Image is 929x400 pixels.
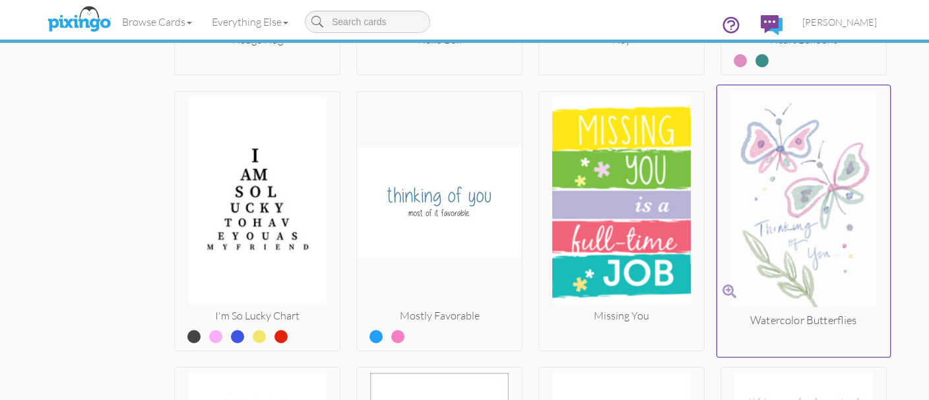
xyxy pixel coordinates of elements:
input: Search cards [305,11,430,33]
img: pixingo logo [44,3,114,36]
img: 20181005-161247-595e4287-250.png [539,97,704,308]
img: 20191118-215030-306f09d52622-250.jpg [357,97,522,308]
div: I'm So Lucky Chart [175,308,340,323]
span: [PERSON_NAME] [802,17,877,28]
a: [PERSON_NAME] [792,5,887,39]
a: Everything Else [202,5,298,38]
div: Mostly Favorable [357,308,522,323]
img: 20200716-013655-7ce827c41696-250.jpg [175,97,340,308]
div: Watercolor Butterflies [717,313,891,329]
a: Browse Cards [112,5,202,38]
div: Missing You [539,308,704,323]
img: 20210107-034001-785fa51d12bb-250.jpg [717,91,891,313]
img: comments.svg [761,15,783,35]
